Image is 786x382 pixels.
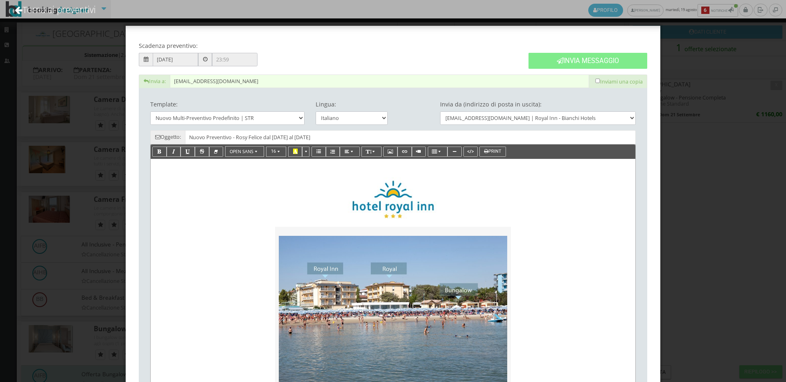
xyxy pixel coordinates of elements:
[266,147,287,157] button: 16
[316,101,387,108] h4: Lingua:
[271,149,276,154] span: 16
[529,53,647,69] button: Invia Messaggio
[212,53,257,66] input: 23:59
[139,75,170,88] span: Invia a:
[139,42,257,49] h4: Scadenza preventivo:
[440,101,636,108] h4: Invia da (indirizzo di posta in uscita):
[150,101,305,108] h4: Template:
[336,177,450,222] img: ad9ffdaa957611edaaa102bbbacf60e4.jpg
[230,148,253,154] span: Open Sans
[153,53,198,66] input: Tra 14 GIORNI
[150,130,185,144] span: Oggetto:
[225,146,264,157] button: Open Sans
[600,78,643,85] span: Inviami una copia
[479,147,506,157] button: Print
